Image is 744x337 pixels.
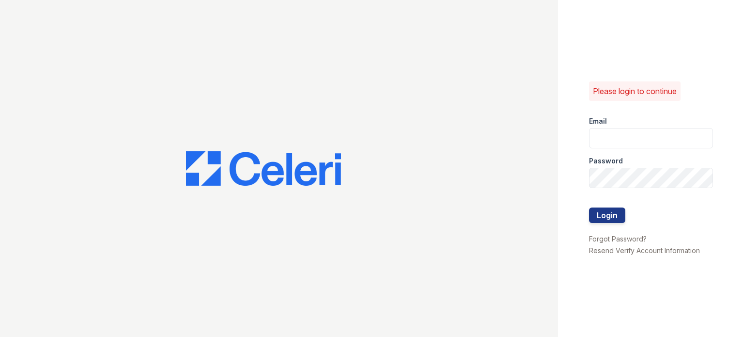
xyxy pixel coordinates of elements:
[589,246,700,255] a: Resend Verify Account Information
[589,208,625,223] button: Login
[589,116,607,126] label: Email
[186,151,341,186] img: CE_Logo_Blue-a8612792a0a2168367f1c8372b55b34899dd931a85d93a1a3d3e32e68fde9ad4.png
[593,85,677,97] p: Please login to continue
[589,235,647,243] a: Forgot Password?
[589,156,623,166] label: Password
